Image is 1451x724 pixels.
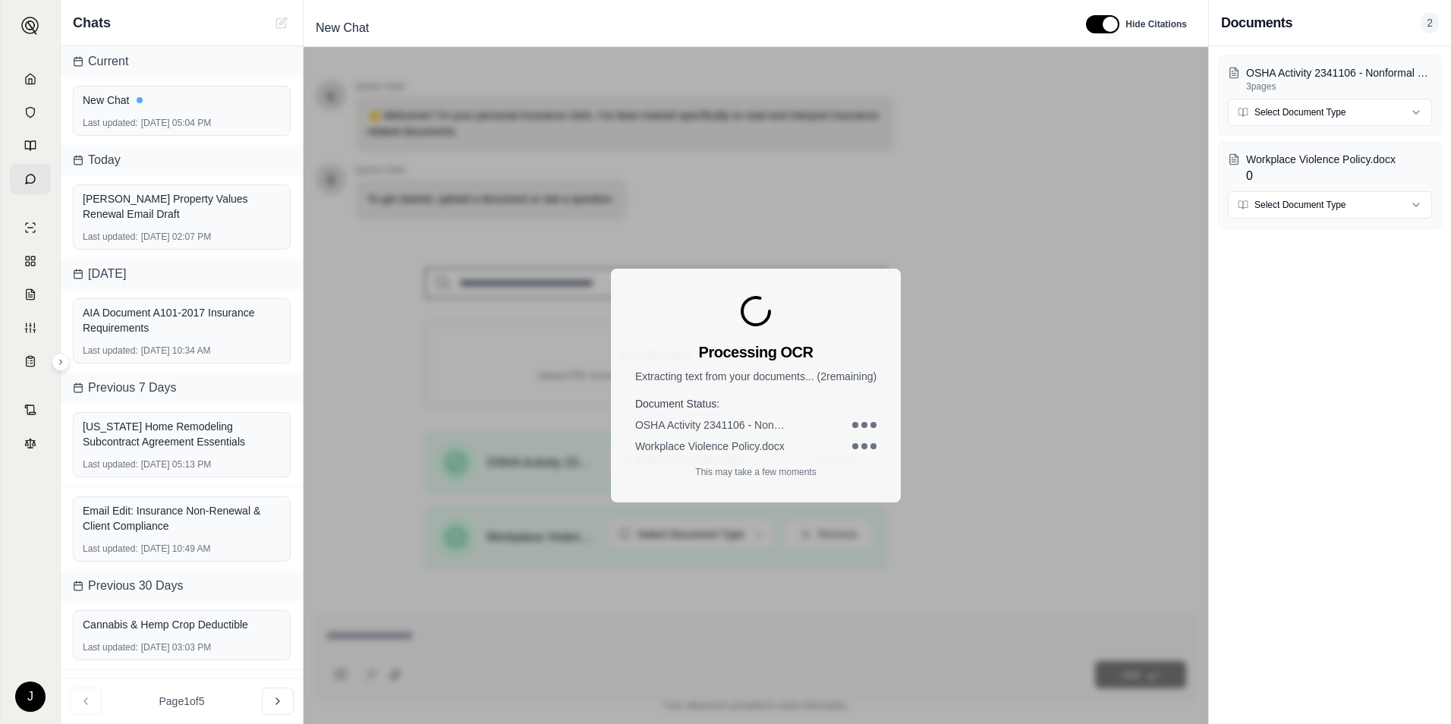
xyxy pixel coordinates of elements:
[10,246,51,276] a: Policy Comparisons
[61,571,303,601] div: Previous 30 Days
[52,353,70,371] button: Expand sidebar
[1228,65,1432,93] button: OSHA Activity 2341106 - Nonformal Letter.pdf3pages
[635,396,877,411] h4: Document Status:
[83,543,138,555] span: Last updated:
[10,212,51,243] a: Single Policy
[21,17,39,35] img: Expand sidebar
[1421,12,1439,33] span: 2
[83,641,281,653] div: [DATE] 03:03 PM
[83,503,281,534] div: Email Edit: Insurance Non-Renewal & Client Compliance
[83,117,281,129] div: [DATE] 05:04 PM
[10,428,51,458] a: Legal Search Engine
[1246,152,1432,167] p: Workplace Violence Policy.docx
[73,12,111,33] span: Chats
[635,417,787,433] span: OSHA Activity 2341106 - Nonformal Letter.pdf
[10,97,51,127] a: Documents Vault
[699,342,814,363] h3: Processing OCR
[10,346,51,376] a: Coverage Table
[83,458,138,471] span: Last updated:
[83,419,281,449] div: [US_STATE] Home Remodeling Subcontract Agreement Essentials
[272,14,291,32] button: Cannot create new chat while OCR is processing
[61,145,303,175] div: Today
[1246,80,1432,93] p: 3 pages
[83,231,281,243] div: [DATE] 02:07 PM
[83,191,281,222] div: [PERSON_NAME] Property Values Renewal Email Draft
[10,131,51,161] a: Prompt Library
[83,617,281,632] div: Cannabis & Hemp Crop Deductible
[159,694,205,709] span: Page 1 of 5
[1125,18,1187,30] span: Hide Citations
[83,117,138,129] span: Last updated:
[1246,152,1432,185] div: 0
[15,11,46,41] button: Expand sidebar
[83,305,281,335] div: AIA Document A101-2017 Insurance Requirements
[15,682,46,712] div: J
[1221,12,1292,33] h3: Documents
[635,369,877,384] p: Extracting text from your documents... ( 2 remaining)
[83,345,138,357] span: Last updated:
[61,259,303,289] div: [DATE]
[695,466,816,478] p: This may take a few moments
[635,439,785,454] span: Workplace Violence Policy.docx
[61,373,303,403] div: Previous 7 Days
[10,313,51,343] a: Custom Report
[83,458,281,471] div: [DATE] 05:13 PM
[310,16,375,40] span: New Chat
[1246,65,1432,80] p: OSHA Activity 2341106 - Nonformal Letter.pdf
[10,64,51,94] a: Home
[83,93,281,108] div: New Chat
[310,16,1068,40] div: Edit Title
[61,46,303,77] div: Current
[10,164,51,194] a: Chat
[83,231,138,243] span: Last updated:
[10,395,51,425] a: Contract Analysis
[83,543,281,555] div: [DATE] 10:49 AM
[83,345,281,357] div: [DATE] 10:34 AM
[83,641,138,653] span: Last updated:
[10,279,51,310] a: Claim Coverage
[1228,152,1432,185] button: Workplace Violence Policy.docx0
